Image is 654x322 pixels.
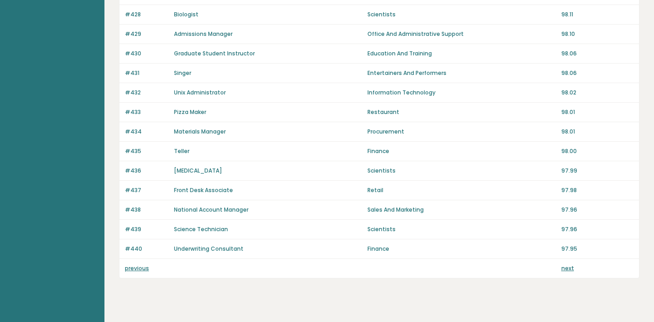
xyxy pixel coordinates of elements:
[125,30,168,38] p: #429
[174,225,228,233] a: Science Technician
[367,10,555,19] p: Scientists
[367,206,555,214] p: Sales And Marketing
[125,69,168,77] p: #431
[125,89,168,97] p: #432
[367,147,555,155] p: Finance
[367,69,555,77] p: Entertainers And Performers
[174,50,255,57] a: Graduate Student Instructor
[561,206,634,214] p: 97.96
[561,108,634,116] p: 98.01
[367,30,555,38] p: Office And Administrative Support
[174,147,189,155] a: Teller
[561,186,634,194] p: 97.98
[561,10,634,19] p: 98.11
[174,245,243,253] a: Underwriting Consultant
[367,186,555,194] p: Retail
[125,167,168,175] p: #436
[125,264,149,272] a: previous
[561,89,634,97] p: 98.02
[174,30,233,38] a: Admissions Manager
[561,167,634,175] p: 97.99
[367,245,555,253] p: Finance
[367,128,555,136] p: Procurement
[174,69,191,77] a: Singer
[561,225,634,233] p: 97.96
[561,245,634,253] p: 97.95
[561,50,634,58] p: 98.06
[125,50,168,58] p: #430
[174,186,233,194] a: Front Desk Associate
[174,108,206,116] a: Pizza Maker
[125,206,168,214] p: #438
[174,10,198,18] a: Biologist
[125,10,168,19] p: #428
[125,225,168,233] p: #439
[561,147,634,155] p: 98.00
[125,128,168,136] p: #434
[561,69,634,77] p: 98.06
[367,167,555,175] p: Scientists
[174,167,222,174] a: [MEDICAL_DATA]
[125,186,168,194] p: #437
[367,225,555,233] p: Scientists
[125,108,168,116] p: #433
[174,206,248,213] a: National Account Manager
[561,128,634,136] p: 98.01
[125,245,168,253] p: #440
[367,89,555,97] p: Information Technology
[174,128,226,135] a: Materials Manager
[561,30,634,38] p: 98.10
[367,50,555,58] p: Education And Training
[174,89,226,96] a: Unix Administrator
[561,264,574,272] a: next
[367,108,555,116] p: Restaurant
[125,147,168,155] p: #435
